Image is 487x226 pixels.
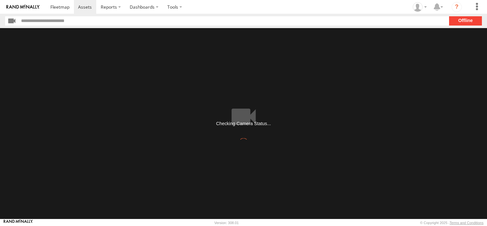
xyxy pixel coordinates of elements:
[452,2,462,12] i: ?
[420,221,483,225] div: © Copyright 2025 -
[6,5,40,9] img: rand-logo.svg
[214,221,239,225] div: Version: 308.01
[4,220,33,226] a: Visit our Website
[411,2,429,12] div: Lupe Hernandez
[450,221,483,225] a: Terms and Conditions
